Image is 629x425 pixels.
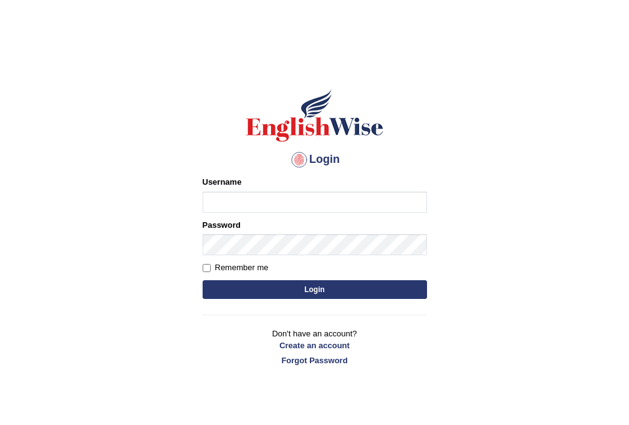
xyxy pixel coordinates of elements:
[244,87,386,144] img: Logo of English Wise sign in for intelligent practice with AI
[203,176,242,188] label: Username
[203,150,427,170] h4: Login
[203,280,427,299] button: Login
[203,261,269,274] label: Remember me
[203,340,427,351] a: Create an account
[203,264,211,272] input: Remember me
[203,328,427,366] p: Don't have an account?
[203,219,241,231] label: Password
[203,354,427,366] a: Forgot Password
